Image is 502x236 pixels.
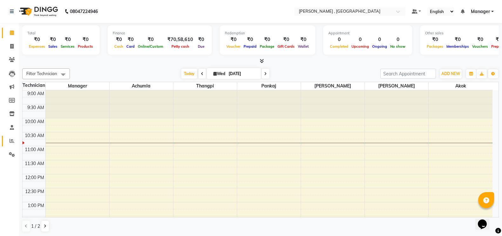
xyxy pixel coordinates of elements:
[125,44,136,49] span: Card
[165,36,196,43] div: ₹70,58,610
[24,174,45,181] div: 12:00 PM
[26,71,57,76] span: Filter Technician
[196,44,206,49] span: Due
[31,223,40,230] span: 1 / 2
[136,36,165,43] div: ₹0
[46,82,109,90] span: Manager
[113,44,125,49] span: Cash
[225,44,242,49] span: Voucher
[328,44,350,49] span: Completed
[27,44,47,49] span: Expenses
[136,44,165,49] span: Online/Custom
[125,36,136,43] div: ₹0
[26,90,45,97] div: 9:00 AM
[23,132,45,139] div: 10:30 AM
[242,36,258,43] div: ₹0
[296,44,310,49] span: Wallet
[440,69,462,78] button: ADD NEW
[227,69,258,79] input: 2025-09-03
[301,82,365,90] span: [PERSON_NAME]
[365,82,428,90] span: [PERSON_NAME]
[23,160,45,167] div: 11:30 AM
[445,36,471,43] div: ₹0
[296,36,310,43] div: ₹0
[26,202,45,209] div: 1:00 PM
[475,211,496,230] iframe: chat widget
[23,146,45,153] div: 11:00 AM
[47,36,59,43] div: ₹0
[196,36,207,43] div: ₹0
[276,44,296,49] span: Gift Cards
[350,36,371,43] div: 0
[445,44,471,49] span: Memberships
[471,8,490,15] span: Manager
[328,31,407,36] div: Appointment
[24,188,45,195] div: 12:30 PM
[59,36,76,43] div: ₹0
[23,118,45,125] div: 10:00 AM
[113,31,207,36] div: Finance
[70,3,98,20] b: 08047224946
[441,71,460,76] span: ADD NEW
[27,36,47,43] div: ₹0
[76,36,95,43] div: ₹0
[425,36,445,43] div: ₹0
[380,69,436,79] input: Search Appointment
[26,104,45,111] div: 9:30 AM
[113,36,125,43] div: ₹0
[76,44,95,49] span: Products
[225,31,310,36] div: Redemption
[170,44,191,49] span: Petty cash
[225,36,242,43] div: ₹0
[27,31,95,36] div: Total
[110,82,173,90] span: Achumla
[471,44,490,49] span: Vouchers
[16,3,60,20] img: logo
[389,44,407,49] span: No show
[47,44,59,49] span: Sales
[389,36,407,43] div: 0
[237,82,301,90] span: Pankaj
[425,44,445,49] span: Packages
[26,216,45,223] div: 1:30 PM
[429,82,492,90] span: Akok
[212,71,227,76] span: Wed
[242,44,258,49] span: Prepaid
[181,69,197,79] span: Today
[258,44,276,49] span: Package
[371,36,389,43] div: 0
[23,82,45,89] div: Technician
[258,36,276,43] div: ₹0
[371,44,389,49] span: Ongoing
[276,36,296,43] div: ₹0
[350,44,371,49] span: Upcoming
[471,36,490,43] div: ₹0
[328,36,350,43] div: 0
[173,82,237,90] span: Thangpi
[59,44,76,49] span: Services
